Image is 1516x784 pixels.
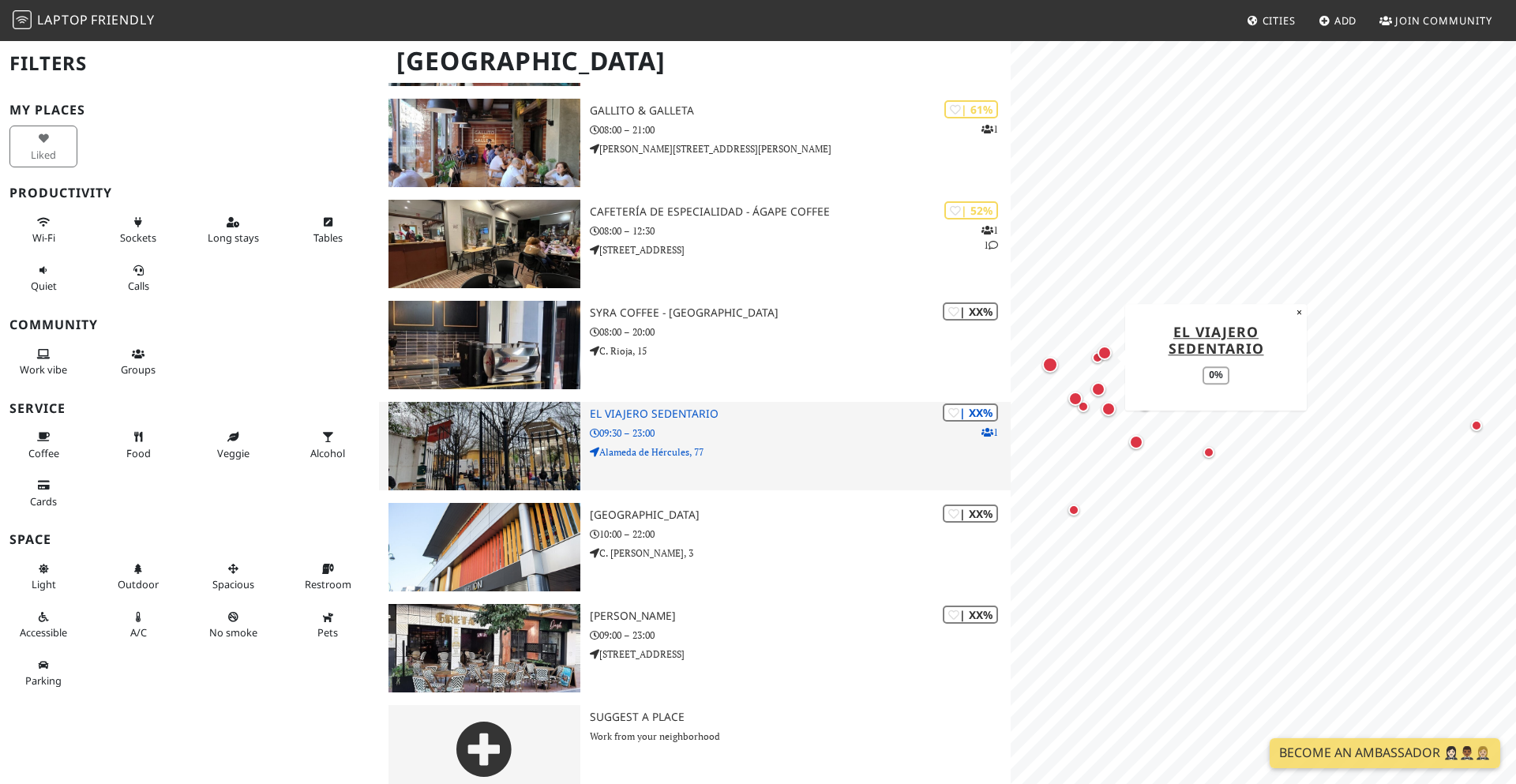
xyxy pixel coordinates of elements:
img: Syra Coffee - Rioja [388,301,580,389]
a: Nervión Plaza | XX% [GEOGRAPHIC_DATA] 10:00 – 22:00 C. [PERSON_NAME], 3 [379,503,1011,591]
div: Map marker [1098,399,1119,419]
span: Quiet [31,279,57,293]
p: [STREET_ADDRESS] [590,242,1011,257]
button: Veggie [199,424,267,466]
img: Nervión Plaza [388,503,580,591]
div: | 61% [944,100,998,118]
a: El Viajero Sedentario | XX% 1 El Viajero Sedentario 09:30 – 23:00 Alameda de Hércules, 77 [379,402,1011,490]
a: Become an Ambassador 🤵🏻‍♀️🤵🏾‍♂️🤵🏼‍♀️ [1270,738,1500,768]
img: Greta Sevilla [388,604,580,692]
a: Add [1312,6,1364,35]
button: Groups [104,341,172,383]
div: Map marker [1088,379,1109,400]
span: Veggie [217,446,250,460]
span: Alcohol [310,446,345,460]
span: Laptop [37,11,88,28]
span: Power sockets [120,231,156,245]
span: Air conditioned [130,625,147,640]
p: [PERSON_NAME][STREET_ADDRESS][PERSON_NAME] [590,141,1011,156]
a: LaptopFriendly LaptopFriendly [13,7,155,35]
button: Tables [294,209,362,251]
button: Work vibe [9,341,77,383]
div: Map marker [1135,393,1155,414]
button: Spacious [199,556,267,598]
h3: Gallito & Galleta [590,104,1011,118]
a: Cafetería de Especialidad - Ágape Coffee | 52% 11 Cafetería de Especialidad - Ágape Coffee 08:00 ... [379,200,1011,288]
span: Add [1334,13,1357,28]
h3: El Viajero Sedentario [590,407,1011,421]
span: Credit cards [30,494,57,508]
div: | XX% [943,505,998,523]
button: Parking [9,652,77,694]
a: Join Community [1373,6,1499,35]
p: C. Rioja, 15 [590,343,1011,358]
button: Food [104,424,172,466]
button: Accessible [9,604,77,646]
span: Natural light [32,577,56,591]
span: Food [126,446,151,460]
p: 1 1 [981,223,998,253]
h2: Filters [9,39,370,88]
a: Syra Coffee - Rioja | XX% Syra Coffee - [GEOGRAPHIC_DATA] 08:00 – 20:00 C. Rioja, 15 [379,301,1011,389]
div: Map marker [1199,443,1218,462]
span: Video/audio calls [128,279,149,293]
button: Quiet [9,257,77,299]
span: People working [20,362,67,377]
p: Alameda de Hércules, 77 [590,445,1011,460]
span: Join Community [1395,13,1492,28]
img: LaptopFriendly [13,10,32,29]
p: 10:00 – 22:00 [590,527,1011,542]
span: Work-friendly tables [313,231,343,245]
button: Long stays [199,209,267,251]
div: Map marker [1467,416,1486,435]
p: 1 [981,122,998,137]
h3: Suggest a Place [590,711,1011,724]
div: | XX% [943,403,998,422]
button: Alcohol [294,424,362,466]
div: Map marker [1065,388,1086,409]
h3: Syra Coffee - [GEOGRAPHIC_DATA] [590,306,1011,320]
button: Coffee [9,424,77,466]
div: Map marker [1074,397,1093,416]
div: Map marker [1039,354,1061,376]
span: Pet friendly [317,625,338,640]
p: 1 [981,425,998,440]
button: Outdoor [104,556,172,598]
span: Stable Wi-Fi [32,231,55,245]
button: A/C [104,604,172,646]
div: Map marker [1094,343,1115,363]
button: No smoke [199,604,267,646]
h3: [GEOGRAPHIC_DATA] [590,508,1011,522]
button: Sockets [104,209,172,251]
p: 09:30 – 23:00 [590,426,1011,441]
p: 08:00 – 20:00 [590,324,1011,339]
span: Friendly [91,11,154,28]
p: 08:00 – 21:00 [590,122,1011,137]
div: Map marker [1064,501,1083,520]
img: El Viajero Sedentario [388,402,580,490]
h3: Community [9,317,370,332]
h1: [GEOGRAPHIC_DATA] [384,39,1008,83]
a: Greta Sevilla | XX% [PERSON_NAME] 09:00 – 23:00 [STREET_ADDRESS] [379,604,1011,692]
img: Cafetería de Especialidad - Ágape Coffee [388,200,580,288]
span: Long stays [208,231,259,245]
h3: My Places [9,103,370,118]
a: Gallito & Galleta | 61% 1 Gallito & Galleta 08:00 – 21:00 [PERSON_NAME][STREET_ADDRESS][PERSON_NAME] [379,99,1011,187]
p: [STREET_ADDRESS] [590,647,1011,662]
span: Restroom [305,577,351,591]
span: Accessible [20,625,67,640]
a: Cities [1240,6,1302,35]
h3: Productivity [9,186,370,201]
button: Light [9,556,77,598]
button: Cards [9,472,77,514]
div: | XX% [943,302,998,321]
h3: Service [9,401,370,416]
p: Work from your neighborhood [590,729,1011,744]
p: C. [PERSON_NAME], 3 [590,546,1011,561]
span: Group tables [121,362,156,377]
h3: Space [9,532,370,547]
a: El Viajero Sedentario [1169,322,1264,358]
div: | XX% [943,606,998,624]
div: Map marker [1088,348,1107,367]
span: Coffee [28,446,59,460]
